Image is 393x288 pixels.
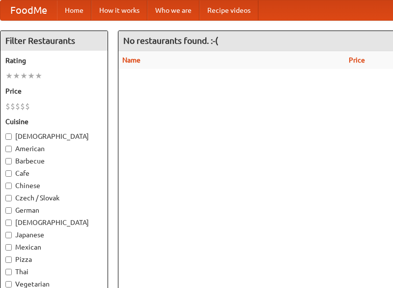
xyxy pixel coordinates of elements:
input: Czech / Slovak [5,195,12,201]
li: $ [5,101,10,112]
input: Vegetarian [5,281,12,288]
label: [DEMOGRAPHIC_DATA] [5,218,103,227]
input: [DEMOGRAPHIC_DATA] [5,220,12,226]
label: Mexican [5,242,103,252]
a: Price [349,56,365,64]
li: ★ [28,70,35,81]
li: $ [10,101,15,112]
a: Recipe videos [199,0,258,20]
a: FoodMe [0,0,57,20]
label: Czech / Slovak [5,193,103,203]
a: Home [57,0,91,20]
a: How it works [91,0,147,20]
input: German [5,207,12,214]
li: $ [25,101,30,112]
li: ★ [35,70,42,81]
label: Thai [5,267,103,277]
ng-pluralize: No restaurants found. :-( [123,36,218,45]
label: Cafe [5,168,103,178]
h5: Cuisine [5,117,103,127]
li: ★ [20,70,28,81]
input: Japanese [5,232,12,238]
label: [DEMOGRAPHIC_DATA] [5,131,103,141]
input: Barbecue [5,158,12,164]
input: American [5,146,12,152]
li: $ [15,101,20,112]
h4: Filter Restaurants [0,31,108,51]
label: Chinese [5,181,103,191]
input: Chinese [5,183,12,189]
input: [DEMOGRAPHIC_DATA] [5,133,12,140]
label: Barbecue [5,156,103,166]
label: American [5,144,103,154]
input: Cafe [5,170,12,177]
li: ★ [13,70,20,81]
label: Pizza [5,255,103,264]
li: $ [20,101,25,112]
input: Pizza [5,256,12,263]
input: Thai [5,269,12,275]
li: ★ [5,70,13,81]
a: Name [122,56,140,64]
h5: Price [5,86,103,96]
h5: Rating [5,56,103,65]
label: German [5,205,103,215]
label: Japanese [5,230,103,240]
a: Who we are [147,0,199,20]
input: Mexican [5,244,12,251]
